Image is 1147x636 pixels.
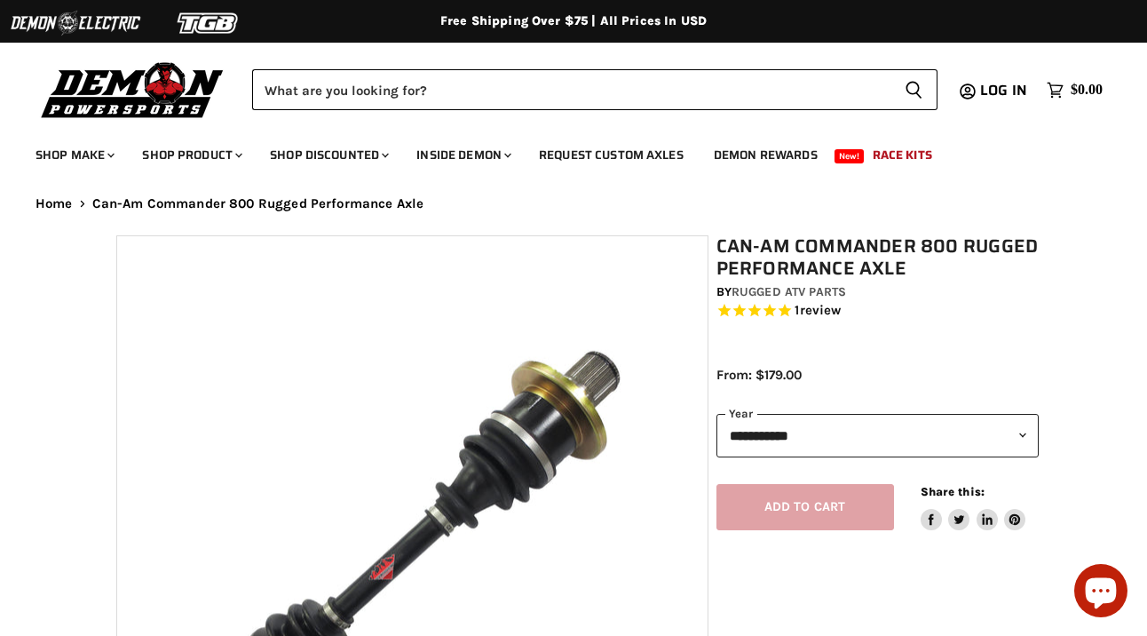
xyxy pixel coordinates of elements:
[732,284,846,299] a: Rugged ATV Parts
[921,485,985,498] span: Share this:
[972,83,1038,99] a: Log in
[716,367,802,383] span: From: $179.00
[859,137,945,173] a: Race Kits
[890,69,937,110] button: Search
[36,196,73,211] a: Home
[1069,564,1133,622] inbox-online-store-chat: Shopify online store chat
[92,196,424,211] span: Can-Am Commander 800 Rugged Performance Axle
[835,149,865,163] span: New!
[921,484,1026,531] aside: Share this:
[22,137,125,173] a: Shop Make
[22,130,1098,173] ul: Main menu
[9,6,142,40] img: Demon Electric Logo 2
[129,137,253,173] a: Shop Product
[252,69,890,110] input: Search
[403,137,522,173] a: Inside Demon
[716,302,1040,321] span: Rated 5.0 out of 5 stars 1 reviews
[800,303,842,319] span: review
[716,235,1040,280] h1: Can-Am Commander 800 Rugged Performance Axle
[257,137,399,173] a: Shop Discounted
[716,282,1040,302] div: by
[716,414,1040,457] select: year
[795,303,841,319] span: 1 reviews
[700,137,831,173] a: Demon Rewards
[1071,82,1103,99] span: $0.00
[980,79,1027,101] span: Log in
[142,6,275,40] img: TGB Logo 2
[526,137,697,173] a: Request Custom Axles
[1038,77,1111,103] a: $0.00
[252,69,937,110] form: Product
[36,58,230,121] img: Demon Powersports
